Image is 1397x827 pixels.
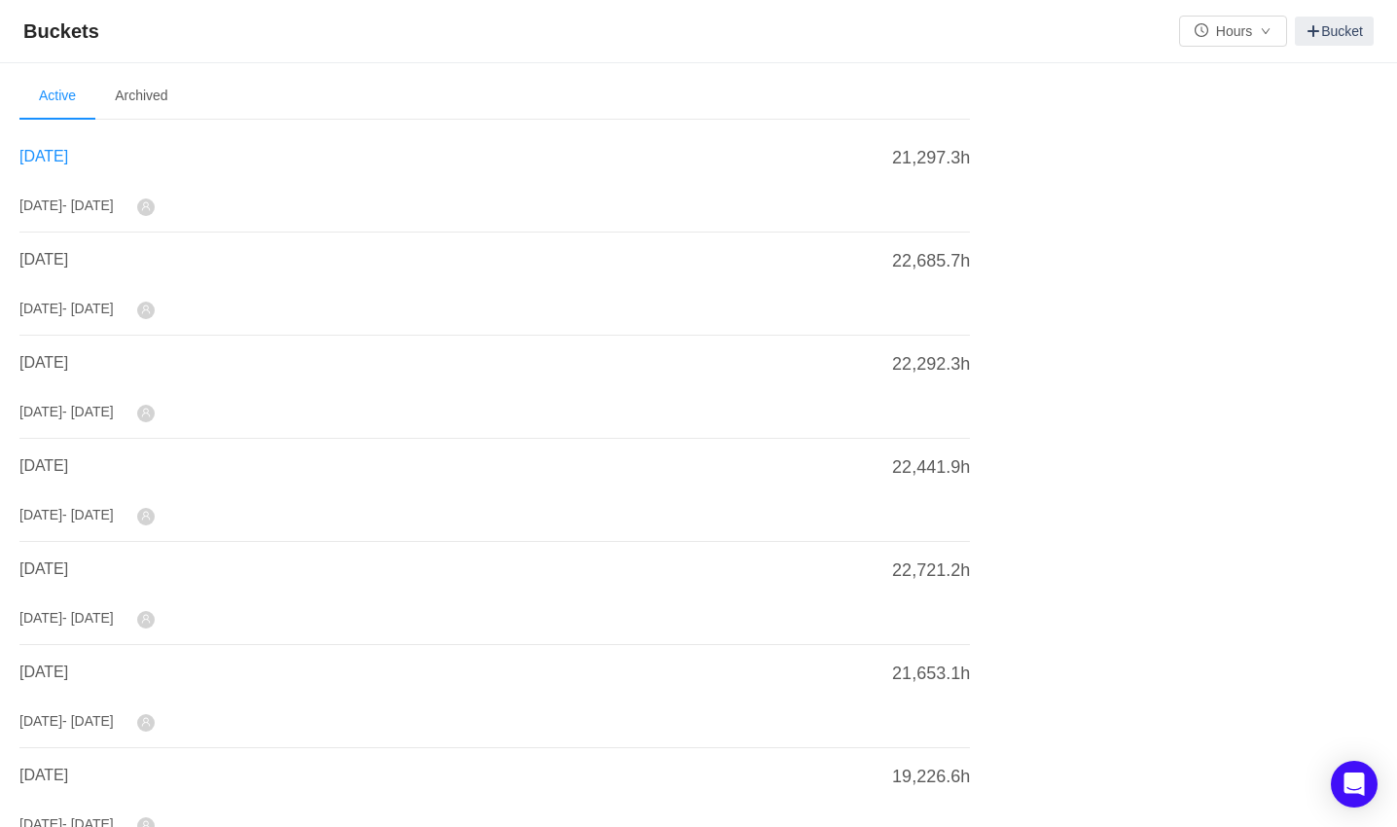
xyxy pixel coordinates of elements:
[95,73,187,120] li: Archived
[141,717,151,727] i: icon: user
[62,301,114,316] span: - [DATE]
[19,608,114,629] div: [DATE]
[141,408,151,417] i: icon: user
[892,661,970,687] span: 21,653.1h
[892,454,970,481] span: 22,441.9h
[141,511,151,521] i: icon: user
[62,507,114,522] span: - [DATE]
[19,196,114,216] div: [DATE]
[19,505,114,525] div: [DATE]
[19,251,68,268] a: [DATE]
[892,557,970,584] span: 22,721.2h
[19,664,68,680] a: [DATE]
[62,198,114,213] span: - [DATE]
[19,560,68,577] a: [DATE]
[141,305,151,314] i: icon: user
[1179,16,1287,47] button: icon: clock-circleHoursicon: down
[1331,761,1378,808] div: Open Intercom Messenger
[141,201,151,211] i: icon: user
[892,764,970,790] span: 19,226.6h
[892,351,970,378] span: 22,292.3h
[19,402,114,422] div: [DATE]
[19,73,95,120] li: Active
[19,354,68,371] a: [DATE]
[19,299,114,319] div: [DATE]
[62,713,114,729] span: - [DATE]
[19,711,114,732] div: [DATE]
[19,767,68,783] a: [DATE]
[23,16,111,47] span: Buckets
[892,248,970,274] span: 22,685.7h
[19,457,68,474] a: [DATE]
[62,404,114,419] span: - [DATE]
[62,610,114,626] span: - [DATE]
[1295,17,1374,46] a: Bucket
[19,148,68,164] a: [DATE]
[141,614,151,624] i: icon: user
[892,145,970,171] span: 21,297.3h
